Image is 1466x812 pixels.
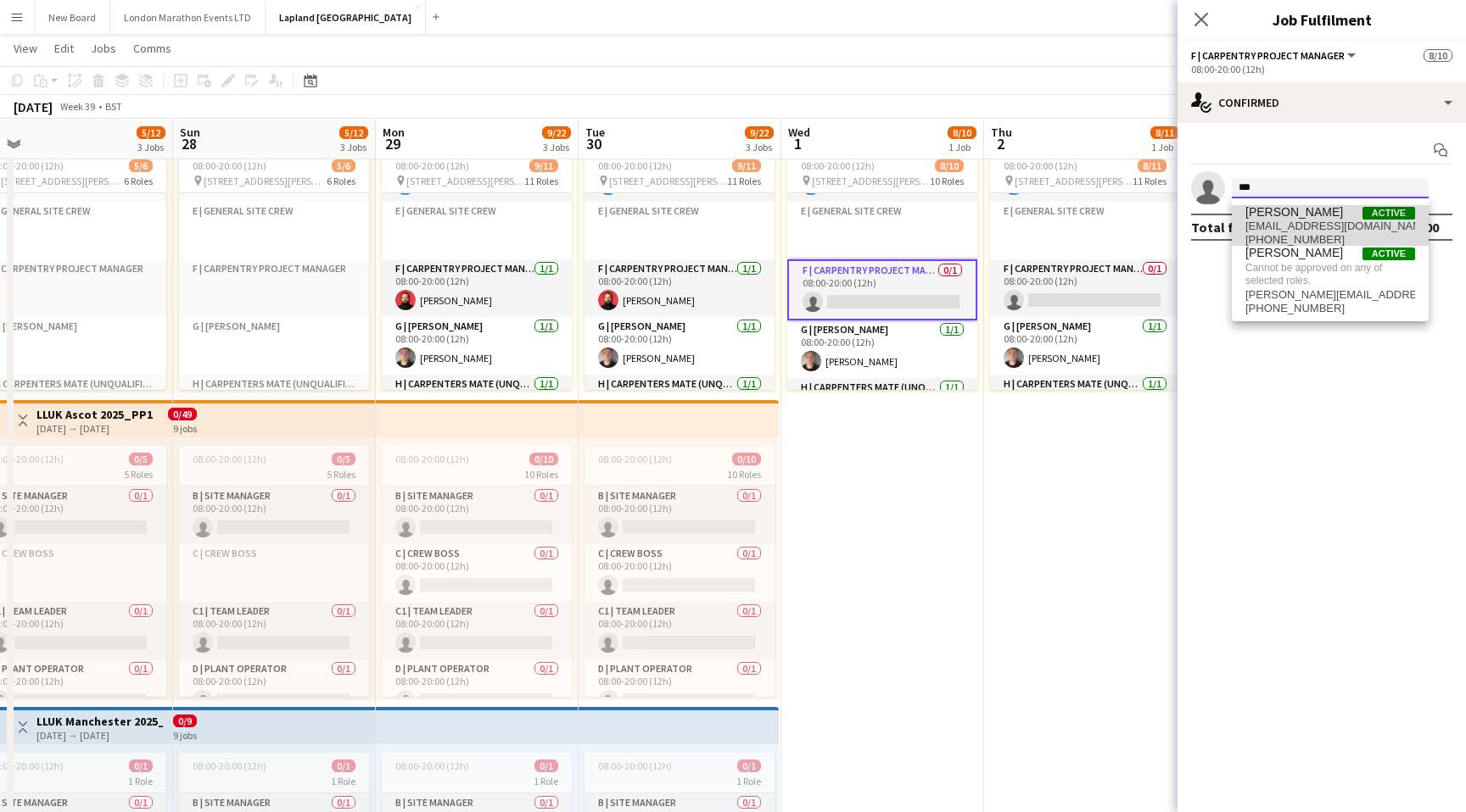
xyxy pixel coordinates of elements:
span: 08:00-20:00 (12h) [1004,159,1077,172]
span: 0/10 [529,453,558,465]
span: 1 [786,134,810,153]
span: 2 [988,134,1012,153]
span: 6 Roles [327,175,355,187]
app-card-role: D | Plant Operator0/108:00-20:00 (12h) [382,659,572,717]
span: 08:00-20:00 (12h) [598,159,672,172]
div: 1 Job [1151,141,1178,153]
div: BST [105,100,122,113]
span: 10 Roles [930,175,964,187]
span: 0/9 [173,715,197,727]
div: Updated08:00-20:00 (12h)5/6 [STREET_ADDRESS][PERSON_NAME]6 RolesE | General Site CrewE | General ... [179,139,369,390]
app-card-role-placeholder: F | Carpentry Project Manager [179,259,369,317]
span: Mon [383,125,405,140]
span: 0/5 [129,453,153,465]
span: Comms [133,41,171,56]
button: New Board [35,1,110,34]
button: Lapland [GEOGRAPHIC_DATA] [266,1,426,34]
app-card-role: F | Carpentry Project Manager1/108:00-20:00 (12h)[PERSON_NAME] [382,259,572,317]
div: [DATE] → [DATE] [36,422,153,435]
span: 9/22 [542,126,571,139]
app-card-role: H | Carpenters Mate (Unqualified)1/1 [585,375,775,432]
app-card-role-placeholder: E | General Site Crew [990,202,1180,259]
span: sam@thelivecrew.com [1245,288,1415,302]
div: 3 Jobs [137,141,165,153]
span: 9/22 [745,126,774,139]
span: Wed [788,125,810,140]
span: 1 Role [736,775,761,787]
span: 0/1 [534,759,558,772]
a: Comms [126,37,178,59]
span: 1 Role [534,775,558,787]
app-card-role: H | Carpenters Mate (Unqualified)1/1 [990,375,1180,432]
app-card-role: D | Plant Operator0/108:00-20:00 (12h) [585,659,775,717]
span: 8/11 [1150,126,1179,139]
span: [STREET_ADDRESS][PERSON_NAME] [1015,175,1133,187]
span: 08:00-20:00 (12h) [801,159,875,172]
app-card-role: C1 | Team Leader0/108:00-20:00 (12h) [382,602,572,659]
span: 0/49 [168,408,197,420]
span: 08:00-20:00 (12h) [193,453,266,465]
div: 08:00-20:00 (12h)0/55 RolesB | Site Manager0/108:00-20:00 (12h) C | Crew BossC1 | Team Leader0/10... [179,446,369,697]
button: London Marathon Events LTD [110,1,266,34]
span: 08:00-20:00 (12h) [395,159,469,172]
app-job-card: 08:00-20:00 (12h)0/1010 RolesB | Site Manager0/108:00-20:00 (12h) C | Crew Boss0/108:00-20:00 (12... [585,446,775,697]
span: 30 [583,134,605,153]
span: 0/1 [129,759,153,772]
span: [STREET_ADDRESS][PERSON_NAME] [406,175,524,187]
span: 08:00-20:00 (12h) [598,453,672,465]
span: [STREET_ADDRESS][PERSON_NAME] [812,175,930,187]
app-card-role-placeholder: H | Carpenters Mate (Unqualified) [179,375,369,432]
span: Week 39 [56,100,98,113]
app-job-card: 08:00-20:00 (12h)0/1010 RolesB | Site Manager0/108:00-20:00 (12h) C | Crew Boss0/108:00-20:00 (12... [382,446,572,697]
div: [DATE] [14,98,53,115]
div: 3 Jobs [340,141,367,153]
div: Updated08:00-20:00 (12h)9/11 [STREET_ADDRESS][PERSON_NAME]11 RolesE | General Site Crew1/108:00-2... [382,139,572,390]
app-job-card: Updated08:00-20:00 (12h)9/11 [STREET_ADDRESS][PERSON_NAME]11 RolesE | General Site Crew1/108:00-2... [585,139,775,390]
span: 5/6 [332,159,355,172]
span: 8/10 [948,126,976,139]
div: 3 Jobs [543,141,570,153]
app-card-role: C1 | Team Leader0/108:00-20:00 (12h) [179,602,369,659]
app-card-role-placeholder: C | Crew Boss [179,544,369,602]
span: Active [1362,207,1415,220]
span: 10 Roles [524,468,558,481]
span: 5/12 [339,126,368,139]
h3: LLUK Ascot 2025_PP1 [36,407,153,422]
span: Tue [585,125,605,140]
span: 8/10 [1424,49,1452,62]
app-card-role: D | Plant Operator0/108:00-20:00 (12h) [179,659,369,717]
div: 9 jobs [173,727,197,742]
a: Edit [48,37,81,59]
div: 08:00-20:00 (12h) [1191,63,1452,75]
span: Cannot be approved on any of selected roles. [1245,260,1415,288]
span: 11 Roles [727,175,761,187]
app-card-role: B | Site Manager0/108:00-20:00 (12h) [382,487,572,544]
span: +447714429227 [1245,233,1415,247]
app-card-role: G | [PERSON_NAME]1/108:00-20:00 (12h)[PERSON_NAME] [585,317,775,375]
span: 1 Role [331,775,355,787]
div: Confirmed [1178,82,1466,123]
h3: LLUK Manchester 2025_PP1 [36,714,163,729]
span: 6 Roles [124,175,153,187]
a: Jobs [84,37,123,59]
app-card-role: F | Carpentry Project Manager0/108:00-20:00 (12h) [787,259,977,320]
span: 11 Roles [1133,175,1167,187]
span: F | Carpentry Project Manager [1191,49,1345,62]
app-job-card: Updated08:00-20:00 (12h)8/10 [STREET_ADDRESS][PERSON_NAME]10 RolesE | General Site Crew1/108:00-2... [787,139,977,390]
span: Sam Moriarty [1245,246,1343,260]
span: 5 Roles [124,468,153,481]
span: Jobs [91,41,116,56]
div: Total fee [1191,219,1249,236]
button: F | Carpentry Project Manager [1191,49,1358,62]
span: 5/12 [137,126,165,139]
app-card-role: H | Carpenters Mate (Unqualified)1/1 [787,378,977,436]
div: 9 jobs [173,420,197,435]
span: [STREET_ADDRESS][PERSON_NAME] [609,175,727,187]
span: Sun [180,125,200,140]
div: [DATE] → [DATE] [36,729,163,742]
span: 10 Roles [727,468,761,481]
span: 29 [380,134,405,153]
